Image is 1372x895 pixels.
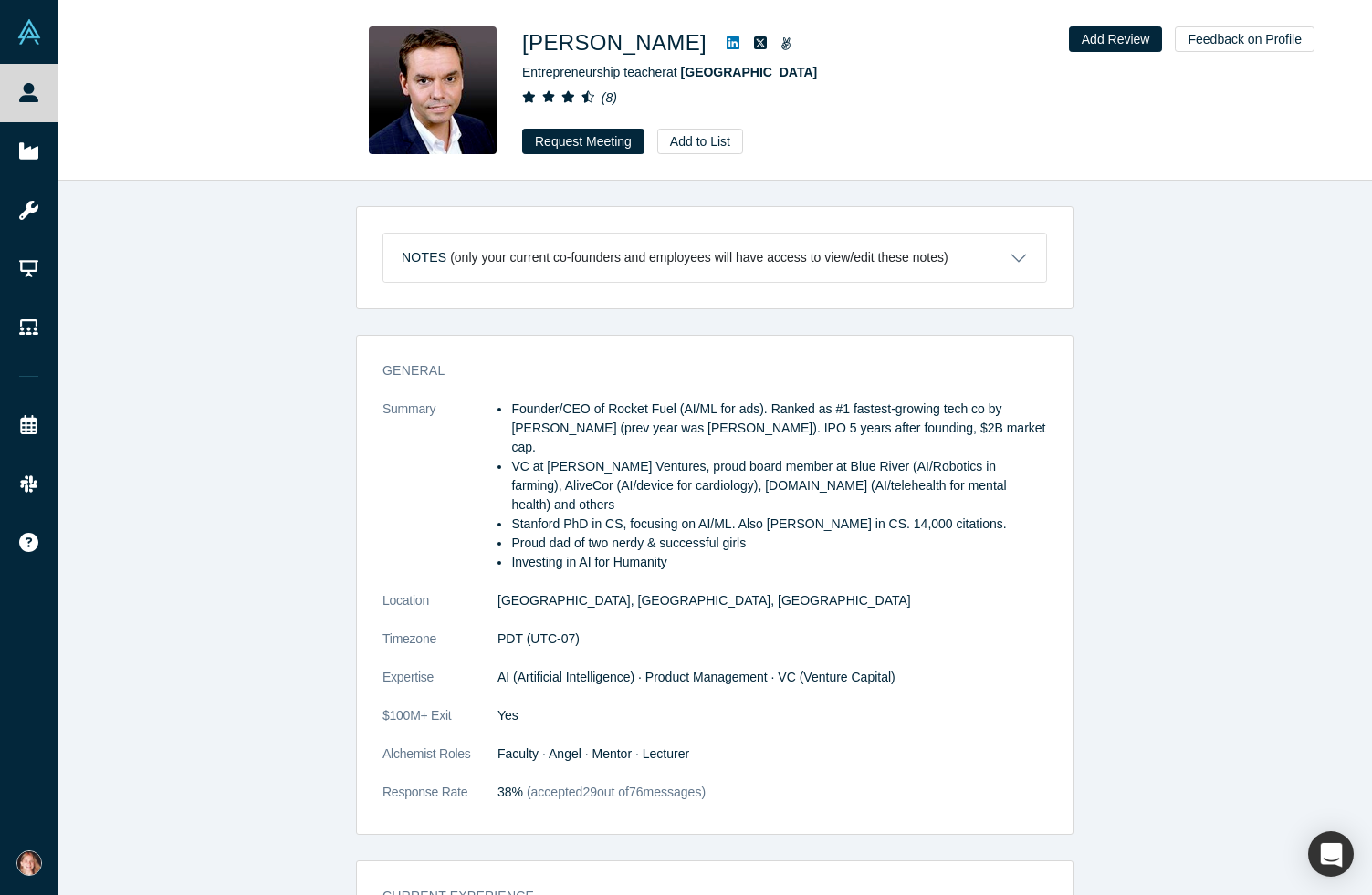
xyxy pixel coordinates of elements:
[16,19,42,45] img: Alchemist Vault Logo
[657,129,743,154] button: Add to List
[382,400,497,591] dt: Summary
[511,553,1047,572] li: Investing in AI for Humanity
[681,65,818,79] a: [GEOGRAPHIC_DATA]
[497,744,1047,764] dd: Faculty · Angel · Mentor · Lecturer
[450,250,948,265] p: (only your current co-founders and employees will have access to view/edit these notes)
[522,65,817,79] span: Entrepreneurship teacher at
[602,90,617,105] i: ( 8 )
[523,785,706,799] span: (accepted 29 out of 76 messages)
[383,234,1046,282] button: Notes (only your current co-founders and employees will have access to view/edit these notes)
[511,534,1047,553] li: Proud dad of two nerdy & successful girls
[382,630,497,668] dt: Timezone
[382,783,497,821] dt: Response Rate
[497,706,1047,725] dd: Yes
[522,26,707,59] h1: [PERSON_NAME]
[1069,26,1163,52] button: Add Review
[511,400,1047,457] li: Founder/CEO of Rocket Fuel (AI/ML for ads). Ranked as #1 fastest-growing tech co by [PERSON_NAME]...
[382,744,497,783] dt: Alchemist Roles
[369,26,497,154] img: George John's Profile Image
[382,668,497,706] dt: Expertise
[382,706,497,744] dt: $100M+ Exit
[497,630,1047,649] dd: PDT (UTC-07)
[511,515,1047,534] li: Stanford PhD in CS, focusing on AI/ML. Also [PERSON_NAME] in CS. 14,000 citations.
[382,361,1021,380] h3: General
[522,129,644,154] button: Request Meeting
[382,591,497,630] dt: Location
[16,850,42,876] img: Casey Qadir's Account
[497,591,1047,610] dd: [GEOGRAPHIC_DATA], [GEOGRAPHIC_DATA], [GEOGRAPHIC_DATA]
[511,457,1047,515] li: VC at [PERSON_NAME] Ventures, proud board member at Blue River (AI/Robotics in farming), AliveCor...
[497,785,523,799] span: 38%
[402,248,446,267] h3: Notes
[1175,26,1314,52] button: Feedback on Profile
[497,670,895,684] span: AI (Artificial Intelligence) · Product Management · VC (Venture Capital)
